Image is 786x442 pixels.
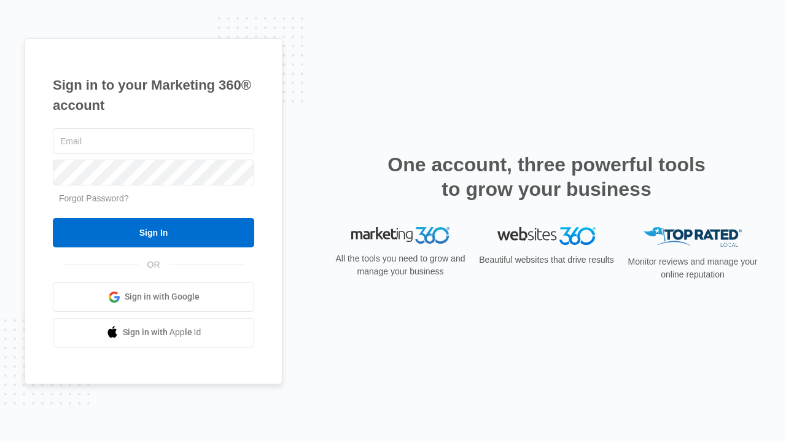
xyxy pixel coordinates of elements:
[332,252,469,278] p: All the tools you need to grow and manage your business
[123,326,201,339] span: Sign in with Apple Id
[624,255,761,281] p: Monitor reviews and manage your online reputation
[351,227,449,244] img: Marketing 360
[53,318,254,347] a: Sign in with Apple Id
[53,75,254,115] h1: Sign in to your Marketing 360® account
[139,258,169,271] span: OR
[125,290,200,303] span: Sign in with Google
[497,227,596,245] img: Websites 360
[53,128,254,154] input: Email
[644,227,742,247] img: Top Rated Local
[478,254,615,266] p: Beautiful websites that drive results
[53,282,254,312] a: Sign in with Google
[384,152,709,201] h2: One account, three powerful tools to grow your business
[53,218,254,247] input: Sign In
[59,193,129,203] a: Forgot Password?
